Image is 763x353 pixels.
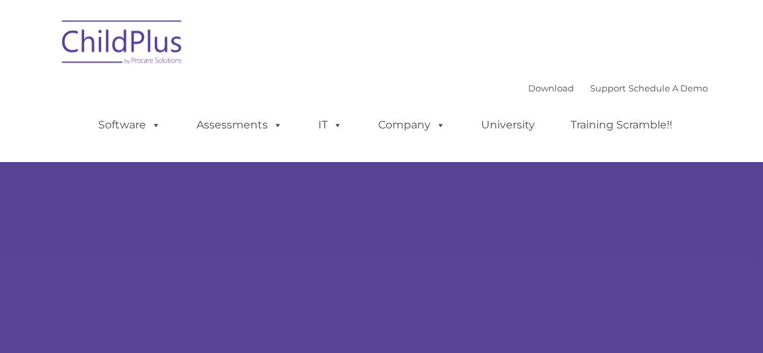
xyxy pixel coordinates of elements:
a: Assessments [183,112,296,139]
a: Download [528,83,574,93]
a: IT [305,112,356,139]
a: Company [365,112,459,139]
img: ChildPlus by Procare Solutions [55,11,190,78]
a: Training Scramble!! [557,112,686,139]
a: Software [85,112,174,139]
font: | [528,83,708,93]
a: University [468,112,548,139]
a: Support [590,83,626,93]
a: Schedule A Demo [628,83,708,93]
